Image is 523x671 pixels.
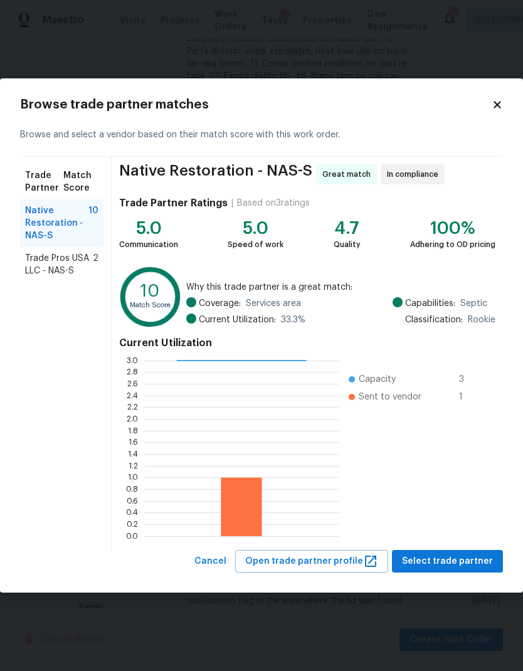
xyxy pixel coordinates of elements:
[392,550,503,573] button: Select trade partner
[322,168,376,181] span: Great match
[186,281,495,293] span: Why this trade partner is a great match:
[20,98,492,111] h2: Browse trade partner matches
[127,403,138,411] text: 2.2
[126,532,138,539] text: 0.0
[245,554,378,569] span: Open trade partner profile
[129,462,138,469] text: 1.2
[25,169,63,194] span: Trade Partner
[228,197,237,209] div: |
[359,391,421,403] span: Sent to vendor
[127,356,138,364] text: 3.0
[127,368,138,376] text: 2.8
[189,550,231,573] button: Cancel
[127,380,138,388] text: 2.6
[199,314,276,326] span: Current Utilization:
[127,391,138,399] text: 2.4
[281,314,305,326] span: 33.3 %
[402,554,493,569] span: Select trade partner
[405,314,463,326] span: Classification:
[459,391,479,403] span: 1
[63,169,98,194] span: Match Score
[237,197,310,209] div: Based on 3 ratings
[128,450,138,458] text: 1.4
[228,238,283,251] div: Speed of work
[119,164,312,184] span: Native Restoration - NAS-S
[130,302,171,309] text: Match Score
[119,238,178,251] div: Communication
[235,550,388,573] button: Open trade partner profile
[410,238,495,251] div: Adhering to OD pricing
[119,222,178,235] div: 5.0
[194,554,226,569] span: Cancel
[20,114,503,157] div: Browse and select a vendor based on their match score with this work order.
[228,222,283,235] div: 5.0
[334,222,361,235] div: 4.7
[129,438,138,446] text: 1.6
[128,426,138,434] text: 1.8
[25,252,93,277] span: Trade Pros USA LLC - NAS-S
[460,297,487,310] span: Septic
[359,373,396,386] span: Capacity
[119,197,228,209] h4: Trade Partner Ratings
[410,222,495,235] div: 100%
[127,497,138,504] text: 0.6
[127,415,138,423] text: 2.0
[405,297,455,310] span: Capabilities:
[128,473,138,481] text: 1.0
[459,373,479,386] span: 3
[126,509,138,516] text: 0.4
[140,283,159,300] text: 10
[127,520,138,528] text: 0.2
[93,252,98,277] span: 2
[199,297,241,310] span: Coverage:
[468,314,495,326] span: Rookie
[119,337,495,349] h4: Current Utilization
[334,238,361,251] div: Quality
[246,297,301,310] span: Services area
[88,204,98,242] span: 10
[387,168,443,181] span: In compliance
[25,204,88,242] span: Native Restoration - NAS-S
[126,485,138,493] text: 0.8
